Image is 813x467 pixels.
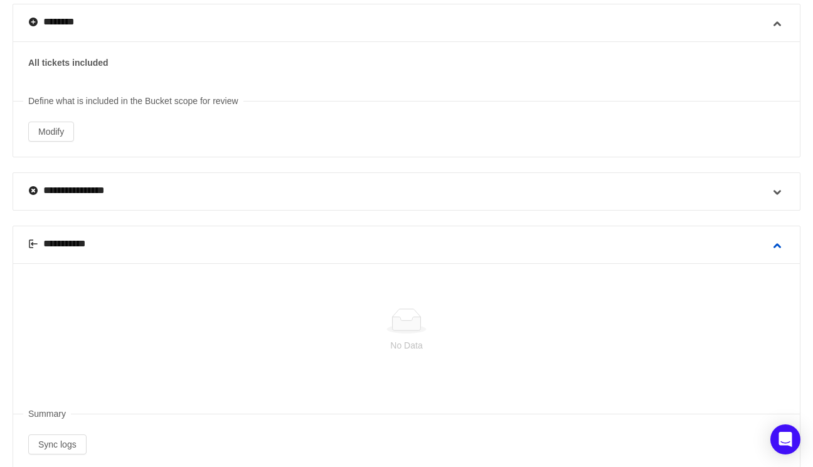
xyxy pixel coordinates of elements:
button: Modify [28,122,74,142]
div: Open Intercom Messenger [770,424,800,454]
p: No Data [38,338,775,352]
span: Define what is included in the Bucket scope for review [23,90,243,113]
b: All tickets included [28,58,109,68]
button: Sync logs [28,434,87,454]
span: Summary [23,402,71,426]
